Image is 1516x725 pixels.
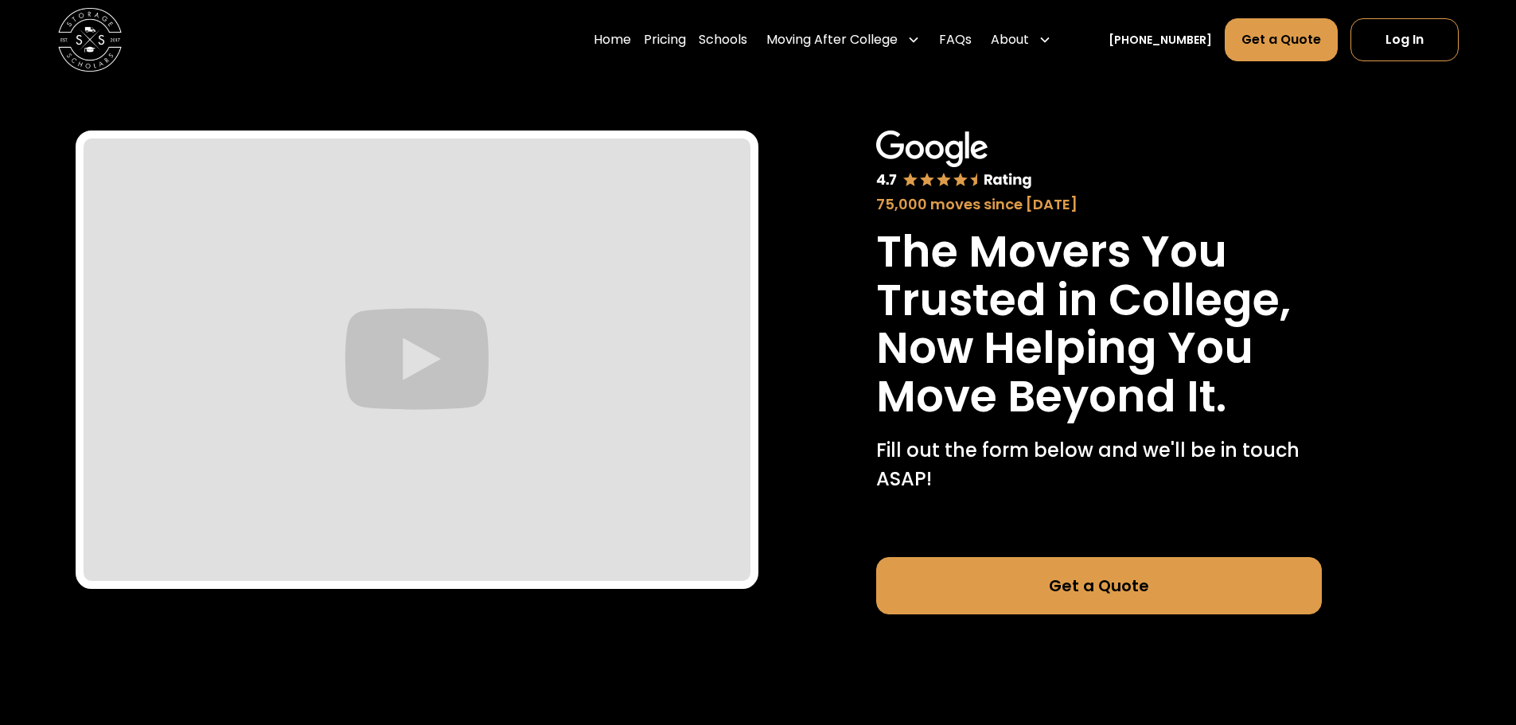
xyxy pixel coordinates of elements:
[766,30,898,49] div: Moving After College
[760,18,926,62] div: Moving After College
[594,18,631,62] a: Home
[876,131,1032,190] img: Google 4.7 star rating
[876,228,1322,420] h1: The Movers You Trusted in College, Now Helping You Move Beyond It.
[1350,18,1459,61] a: Log In
[991,30,1029,49] div: About
[876,557,1322,614] a: Get a Quote
[939,18,972,62] a: FAQs
[876,193,1322,215] div: 75,000 moves since [DATE]
[984,18,1058,62] div: About
[876,436,1322,493] p: Fill out the form below and we'll be in touch ASAP!
[1225,18,1338,61] a: Get a Quote
[644,18,686,62] a: Pricing
[1109,32,1212,49] a: [PHONE_NUMBER]
[699,18,747,62] a: Schools
[84,138,750,581] iframe: Graduate Shipping
[58,8,122,72] img: Storage Scholars main logo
